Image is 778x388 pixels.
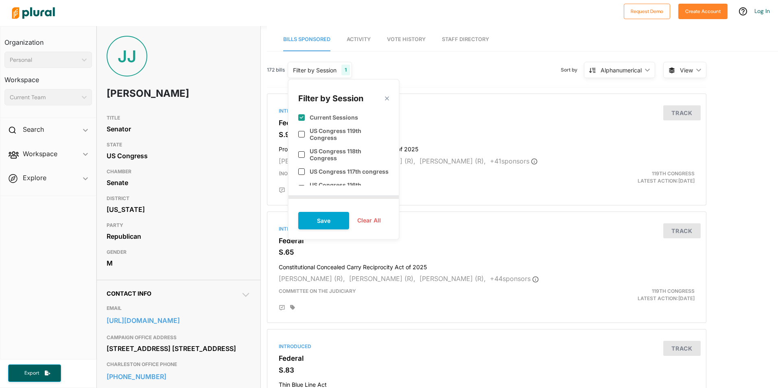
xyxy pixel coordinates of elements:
div: Introduced [279,343,695,350]
div: Introduced [279,225,695,233]
div: Filter by Session [298,93,363,104]
a: Activity [347,28,371,51]
a: [PHONE_NUMBER] [107,371,251,383]
div: [STREET_ADDRESS] [STREET_ADDRESS] [107,342,251,355]
div: Add Position Statement [279,187,285,194]
h3: Workspace [4,68,92,86]
a: Request Demo [624,7,670,15]
h4: Constitutional Concealed Carry Reciprocity Act of 2025 [279,260,695,271]
label: US Congress 117th congress [310,168,389,175]
div: Latest Action: [DATE] [558,170,701,185]
span: [PERSON_NAME] (R), [279,157,345,165]
button: Track [663,341,701,356]
h4: Protection of Women and Girls in Sports Act of 2025 [279,142,695,153]
h1: [PERSON_NAME] [107,81,193,106]
a: [URL][DOMAIN_NAME] [107,314,251,327]
span: Sort by [561,66,584,74]
span: Activity [347,36,371,42]
button: Clear All [349,214,389,227]
button: Export [8,364,61,382]
h3: GENDER [107,247,251,257]
span: [PERSON_NAME] (R), [349,275,415,283]
h3: Federal [279,119,695,127]
div: Introduced [279,107,695,115]
button: Track [663,105,701,120]
span: [PERSON_NAME] (R), [420,157,486,165]
span: Contact Info [107,290,151,297]
div: Senator [107,123,251,135]
a: Bills Sponsored [283,28,330,51]
h3: CHARLESTON OFFICE PHONE [107,360,251,369]
span: 119th Congress [652,288,695,294]
div: 1 [341,65,350,75]
span: 172 bills [267,66,285,74]
div: Add tags [290,305,295,310]
label: Current Sessions [310,114,358,121]
div: JJ [107,36,147,76]
h3: DISTRICT [107,194,251,203]
h3: S.65 [279,248,695,256]
span: Committee on the Judiciary [279,288,356,294]
h3: S.83 [279,366,695,374]
div: US Congress [107,150,251,162]
div: (no committee) [273,170,558,185]
span: [PERSON_NAME] (R), [349,157,415,165]
span: Bills Sponsored [283,36,330,42]
label: US Congress 119th Congress [310,127,389,141]
a: Staff Directory [442,28,489,51]
span: Vote History [387,36,426,42]
label: US Congress 116th Congress [310,181,389,195]
div: Filter by Session [293,66,337,74]
h3: Federal [279,354,695,362]
h3: PARTY [107,220,251,230]
h3: CHAMBER [107,167,251,177]
span: 119th Congress [652,170,695,177]
h3: Federal [279,237,695,245]
span: + 41 sponsor s [490,157,538,165]
button: Save [298,212,349,229]
button: Track [663,223,701,238]
div: Latest Action: [DATE] [558,288,701,302]
h3: STATE [107,140,251,150]
label: US Congress 118th Congress [310,148,389,161]
span: + 44 sponsor s [490,275,539,283]
a: Log In [754,7,770,15]
span: [PERSON_NAME] (R), [420,275,486,283]
h3: S.9 [279,131,695,139]
div: Personal [10,56,79,64]
button: Create Account [678,4,728,19]
span: [PERSON_NAME] (R), [279,275,345,283]
span: Export [19,370,45,377]
div: Add Position Statement [279,305,285,311]
div: Senate [107,177,251,189]
div: [US_STATE] [107,203,251,216]
div: Current Team [10,93,79,102]
div: M [107,257,251,269]
h3: TITLE [107,113,251,123]
div: Republican [107,230,251,242]
h3: CAMPAIGN OFFICE ADDRESS [107,333,251,342]
h2: Search [23,125,44,134]
button: Request Demo [624,4,670,19]
h3: EMAIL [107,303,251,313]
a: Vote History [387,28,426,51]
a: Create Account [678,7,728,15]
span: View [680,66,693,74]
div: Alphanumerical [601,66,642,74]
h3: Organization [4,31,92,48]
